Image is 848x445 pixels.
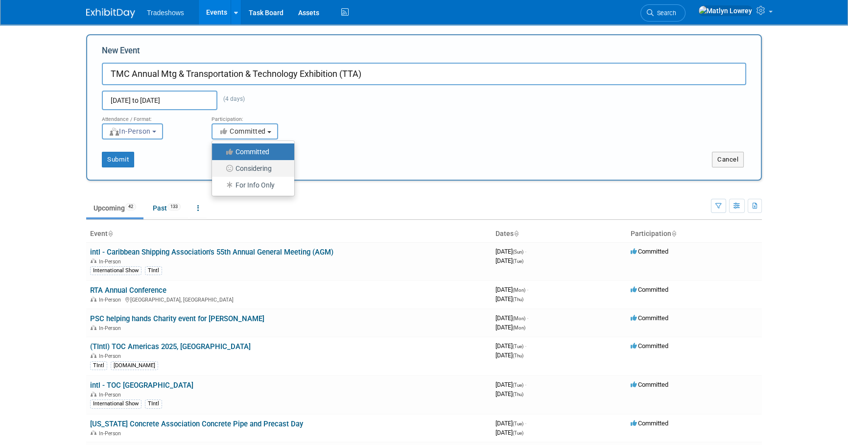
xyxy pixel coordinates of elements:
button: In-Person [102,123,163,140]
span: (Tue) [513,382,523,388]
button: Committed [212,123,278,140]
span: [DATE] [495,324,525,331]
span: - [525,248,526,255]
div: International Show [90,399,141,408]
span: [DATE] [495,390,523,398]
span: 133 [167,203,181,211]
div: [GEOGRAPHIC_DATA], [GEOGRAPHIC_DATA] [90,295,488,303]
div: [DOMAIN_NAME] [111,361,158,370]
span: Committed [631,342,668,350]
a: (TIntl) TOC Americas 2025, [GEOGRAPHIC_DATA] [90,342,251,351]
div: Attendance / Format: [102,110,197,123]
span: [DATE] [495,295,523,303]
a: Search [640,4,685,22]
span: (Thu) [513,353,523,358]
span: (Mon) [513,316,525,321]
span: [DATE] [495,342,526,350]
a: Upcoming42 [86,199,143,217]
img: In-Person Event [91,258,96,263]
span: In-Person [99,392,124,398]
span: In-Person [99,297,124,303]
span: In-Person [109,127,151,135]
th: Dates [492,226,627,242]
button: Cancel [712,152,744,167]
span: In-Person [99,325,124,331]
a: Sort by Event Name [108,230,113,237]
img: In-Person Event [91,297,96,302]
a: Sort by Participation Type [671,230,676,237]
span: In-Person [99,353,124,359]
span: - [525,420,526,427]
a: Past133 [145,199,188,217]
a: intl - Caribbean Shipping Association's 55th Annual General Meeting (AGM) [90,248,333,257]
span: (Tue) [513,421,523,426]
span: [DATE] [495,420,526,427]
span: [DATE] [495,286,528,293]
label: New Event [102,45,140,60]
a: PSC helping hands Charity event for [PERSON_NAME] [90,314,264,323]
span: - [527,314,528,322]
span: [DATE] [495,429,523,436]
span: Committed [631,381,668,388]
span: Committed [631,420,668,427]
img: In-Person Event [91,430,96,435]
div: International Show [90,266,141,275]
th: Participation [627,226,762,242]
span: Committed [631,314,668,322]
span: - [527,286,528,293]
img: In-Person Event [91,325,96,330]
th: Event [86,226,492,242]
span: (Tue) [513,430,523,436]
span: In-Person [99,430,124,437]
a: intl - TOC [GEOGRAPHIC_DATA] [90,381,193,390]
span: (Tue) [513,344,523,349]
span: (Tue) [513,258,523,264]
span: Tradeshows [147,9,184,17]
span: [DATE] [495,257,523,264]
span: (Mon) [513,325,525,330]
span: - [525,342,526,350]
div: TIntl [145,266,162,275]
a: Sort by Start Date [514,230,518,237]
span: (Thu) [513,392,523,397]
img: ExhibitDay [86,8,135,18]
input: Name of Trade Show / Conference [102,63,746,85]
label: Considering [217,162,284,175]
input: Start Date - End Date [102,91,217,110]
div: TIntl [145,399,162,408]
button: Submit [102,152,134,167]
a: [US_STATE] Concrete Association Concrete Pipe and Precast Day [90,420,303,428]
span: (Thu) [513,297,523,302]
img: In-Person Event [91,392,96,397]
span: [DATE] [495,381,526,388]
span: In-Person [99,258,124,265]
span: Committed [631,286,668,293]
span: (Sun) [513,249,523,255]
div: TIntl [90,361,107,370]
span: - [525,381,526,388]
span: Committed [218,127,266,135]
span: [DATE] [495,351,523,359]
label: Committed [217,145,284,158]
a: RTA Annual Conference [90,286,166,295]
span: Committed [631,248,668,255]
span: 42 [125,203,136,211]
span: [DATE] [495,248,526,255]
img: Matlyn Lowrey [698,5,753,16]
div: Participation: [212,110,306,123]
span: (Mon) [513,287,525,293]
label: For Info Only [217,179,284,191]
span: [DATE] [495,314,528,322]
span: Search [654,9,676,17]
span: (4 days) [217,95,245,102]
img: In-Person Event [91,353,96,358]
